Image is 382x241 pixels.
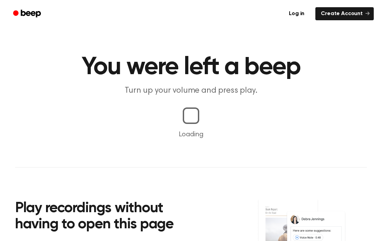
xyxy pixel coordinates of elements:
a: Create Account [315,7,374,20]
a: Beep [8,7,47,21]
h2: Play recordings without having to open this page [15,200,200,233]
p: Loading [8,129,374,140]
p: Turn up your volume and press play. [59,85,323,96]
a: Log in [282,6,311,22]
h1: You were left a beep [15,55,367,80]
